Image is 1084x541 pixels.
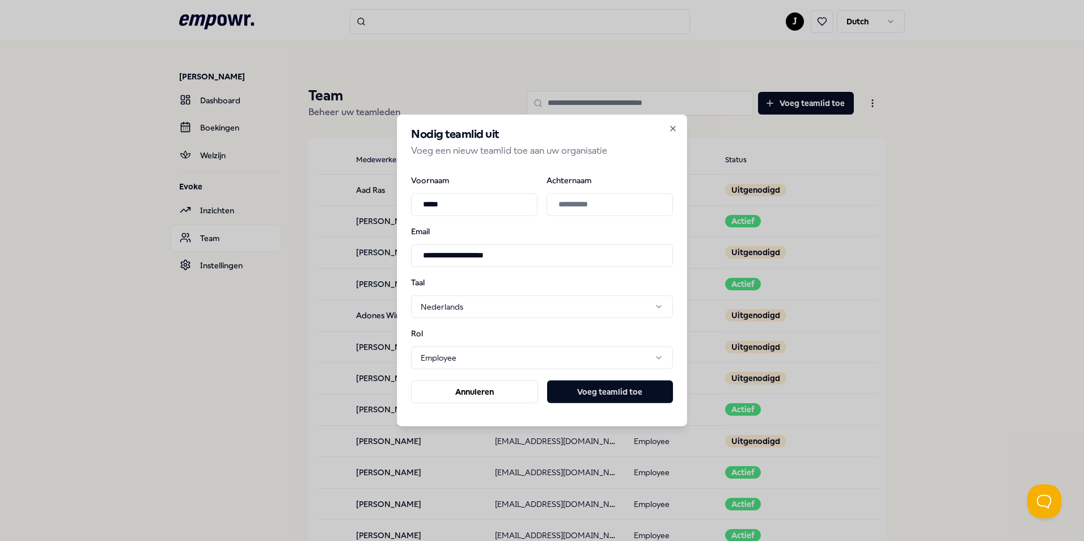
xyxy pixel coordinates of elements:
label: Achternaam [547,176,673,184]
label: Rol [411,329,470,337]
label: Voornaam [411,176,537,184]
button: Voeg teamlid toe [547,381,673,403]
label: Email [411,227,673,235]
p: Voeg een nieuw teamlid toe aan uw organisatie [411,143,673,158]
button: Annuleren [411,381,538,403]
h2: Nodig teamlid uit [411,129,673,140]
label: Taal [411,278,470,286]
